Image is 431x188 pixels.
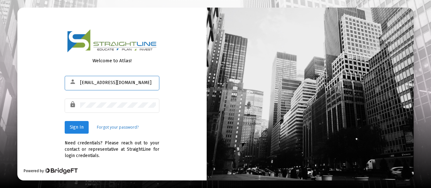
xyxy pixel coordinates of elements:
mat-icon: person [69,78,77,86]
span: Sign In [70,124,84,130]
input: Email or Username [80,80,156,85]
div: Welcome to Atlas! [65,58,159,64]
img: Logo [67,29,157,53]
mat-icon: lock [69,101,77,108]
a: Forgot your password? [97,124,139,130]
div: Need credentials? Please reach out to your contact or representative at StraightLine for login cr... [65,134,159,159]
img: Bridge Financial Technology Logo [44,168,78,174]
button: Sign In [65,121,89,134]
div: Powered by [24,168,78,174]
